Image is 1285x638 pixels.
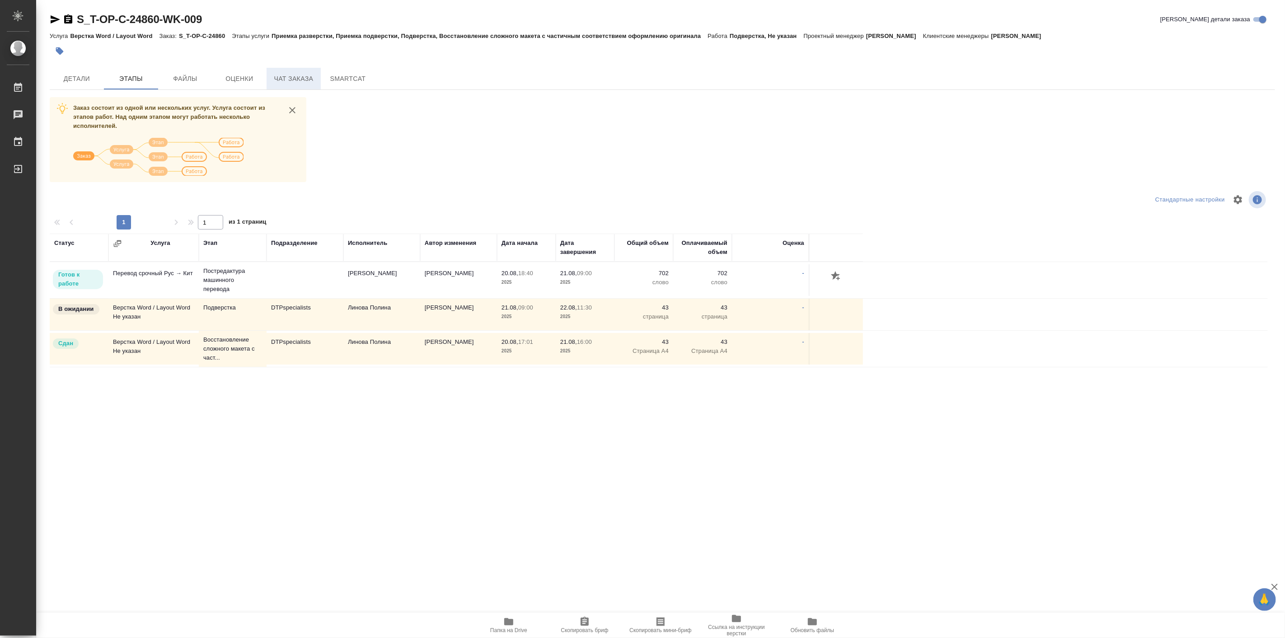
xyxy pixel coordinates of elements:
p: Сдан [58,339,73,348]
span: 🙏 [1257,590,1272,609]
p: 43 [619,303,669,312]
span: Ссылка на инструкции верстки [704,624,769,637]
span: Скопировать бриф [561,627,608,633]
p: 21.08, [560,338,577,345]
p: Проектный менеджер [804,33,866,39]
p: 21.08, [502,304,518,311]
p: 2025 [502,347,551,356]
p: 20.08, [502,338,518,345]
p: В ожидании [58,305,94,314]
button: close [286,103,299,117]
div: Оценка [783,239,804,248]
p: 09:00 [518,304,533,311]
td: [PERSON_NAME] [420,299,497,330]
td: DTPspecialists [267,299,343,330]
p: Восстановление сложного макета с част... [203,335,262,362]
div: Статус [54,239,75,248]
p: [PERSON_NAME] [991,33,1048,39]
p: Этапы услуги [232,33,272,39]
span: Чат заказа [272,73,315,84]
p: страница [619,312,669,321]
button: Скопировать мини-бриф [623,613,699,638]
div: Дата завершения [560,239,610,257]
p: Страница А4 [678,347,727,356]
p: 43 [619,338,669,347]
p: 2025 [560,347,610,356]
p: 2025 [560,278,610,287]
p: 16:00 [577,338,592,345]
span: Обновить файлы [791,627,835,633]
p: 21.08, [560,270,577,277]
p: 702 [619,269,669,278]
div: Оплачиваемый объем [678,239,727,257]
p: Услуга [50,33,70,39]
button: Обновить файлы [774,613,850,638]
p: 22.08, [560,304,577,311]
div: Дата начала [502,239,538,248]
div: split button [1153,193,1227,207]
span: Оценки [218,73,261,84]
p: Готов к работе [58,270,98,288]
td: [PERSON_NAME] [420,264,497,296]
span: Скопировать мини-бриф [629,627,691,633]
td: Верстка Word / Layout Word Не указан [108,333,199,365]
td: Перевод срочный Рус → Кит [108,264,199,296]
a: - [802,304,804,311]
p: Работа [708,33,730,39]
span: Файлы [164,73,207,84]
a: - [802,338,804,345]
p: Заказ: [159,33,179,39]
p: Постредактура машинного перевода [203,267,262,294]
button: Сгруппировать [113,239,122,248]
span: SmartCat [326,73,370,84]
button: Папка на Drive [471,613,547,638]
span: Детали [55,73,98,84]
p: Подверстка [203,303,262,312]
div: Автор изменения [425,239,476,248]
div: Исполнитель [348,239,388,248]
button: 🙏 [1253,588,1276,611]
td: DTPspecialists [267,333,343,365]
p: 702 [678,269,727,278]
p: 43 [678,303,727,312]
p: 2025 [502,278,551,287]
button: Добавить тэг [50,41,70,61]
td: [PERSON_NAME] [420,333,497,365]
p: страница [678,312,727,321]
p: 20.08, [502,270,518,277]
p: 2025 [560,312,610,321]
a: - [802,270,804,277]
p: 09:00 [577,270,592,277]
span: Заказ состоит из одной или нескольких услуг. Услуга состоит из этапов работ. Над одним этапом мог... [73,104,265,129]
p: Клиентские менеджеры [923,33,991,39]
p: 11:30 [577,304,592,311]
td: Линова Полина [343,333,420,365]
button: Ссылка на инструкции верстки [699,613,774,638]
p: Подверстка, Не указан [730,33,804,39]
span: из 1 страниц [229,216,267,230]
span: [PERSON_NAME] детали заказа [1160,15,1250,24]
div: Подразделение [271,239,318,248]
p: слово [678,278,727,287]
td: Линова Полина [343,299,420,330]
div: Услуга [150,239,170,248]
p: слово [619,278,669,287]
p: Приемка разверстки, Приемка подверстки, Подверстка, Восстановление сложного макета с частичным со... [272,33,708,39]
td: [PERSON_NAME] [343,264,420,296]
a: S_T-OP-C-24860-WK-009 [77,13,202,25]
button: Скопировать бриф [547,613,623,638]
div: Этап [203,239,217,248]
span: Посмотреть информацию [1249,191,1268,208]
button: Скопировать ссылку для ЯМессенджера [50,14,61,25]
button: Добавить оценку [829,269,844,284]
span: Настроить таблицу [1227,189,1249,211]
p: Страница А4 [619,347,669,356]
span: Папка на Drive [490,627,527,633]
p: 17:01 [518,338,533,345]
p: [PERSON_NAME] [866,33,923,39]
p: 2025 [502,312,551,321]
p: S_T-OP-C-24860 [179,33,232,39]
button: Скопировать ссылку [63,14,74,25]
span: Этапы [109,73,153,84]
p: Верстка Word / Layout Word [70,33,159,39]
